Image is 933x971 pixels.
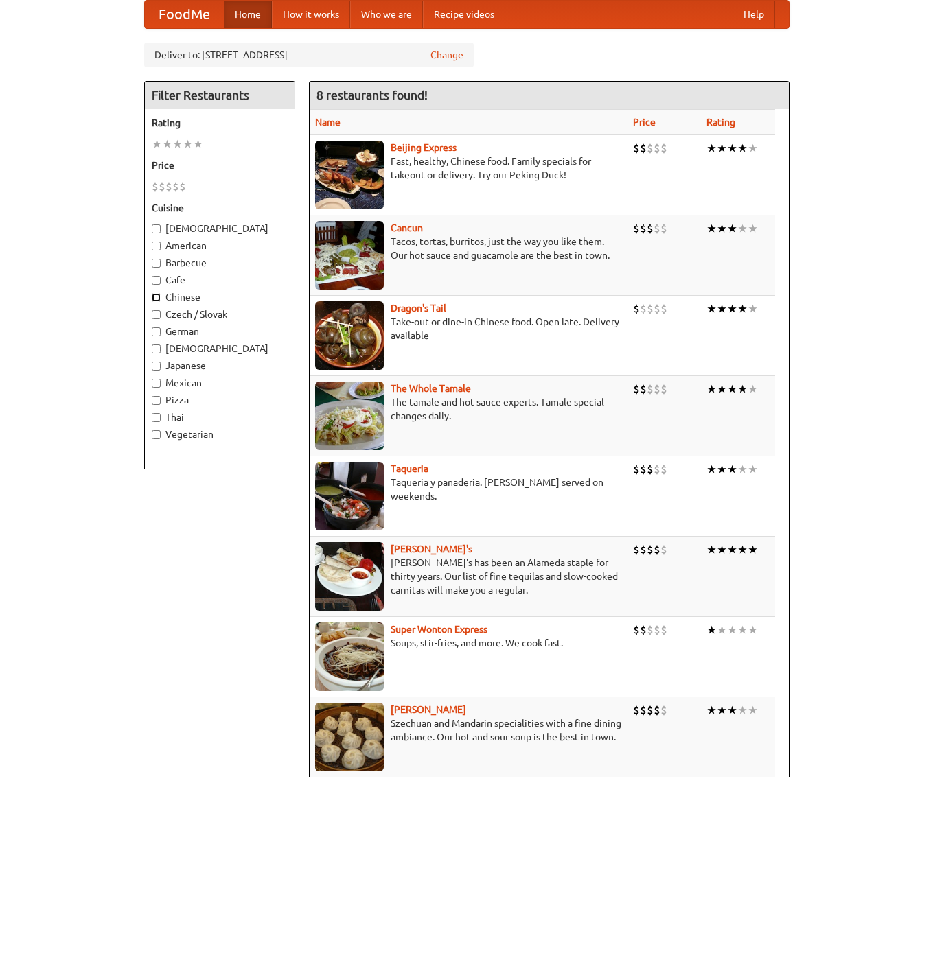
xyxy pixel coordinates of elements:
[633,382,640,397] li: $
[660,382,667,397] li: $
[316,89,428,102] ng-pluralize: 8 restaurants found!
[272,1,350,28] a: How it works
[647,462,654,477] li: $
[748,301,758,316] li: ★
[640,703,647,718] li: $
[660,542,667,557] li: $
[152,201,288,215] h5: Cuisine
[727,542,737,557] li: ★
[737,622,748,637] li: ★
[179,179,186,194] li: $
[633,622,640,637] li: $
[391,704,466,715] a: [PERSON_NAME]
[152,293,161,302] input: Chinese
[391,383,471,394] a: The Whole Tamale
[654,703,660,718] li: $
[737,221,748,236] li: ★
[145,82,295,109] h4: Filter Restaurants
[162,137,172,152] li: ★
[737,462,748,477] li: ★
[315,556,622,597] p: [PERSON_NAME]'s has been an Alameda staple for thirty years. Our list of fine tequilas and slow-c...
[717,141,727,156] li: ★
[152,137,162,152] li: ★
[423,1,505,28] a: Recipe videos
[315,154,622,182] p: Fast, healthy, Chinese food. Family specials for takeout or delivery. Try our Peking Duck!
[152,256,288,270] label: Barbecue
[748,382,758,397] li: ★
[737,301,748,316] li: ★
[152,376,288,390] label: Mexican
[660,301,667,316] li: $
[748,622,758,637] li: ★
[654,301,660,316] li: $
[717,301,727,316] li: ★
[391,142,457,153] b: Beijing Express
[654,462,660,477] li: $
[152,342,288,355] label: [DEMOGRAPHIC_DATA]
[152,379,161,388] input: Mexican
[152,159,288,172] h5: Price
[152,116,288,130] h5: Rating
[727,462,737,477] li: ★
[737,542,748,557] li: ★
[172,179,179,194] li: $
[315,542,384,611] img: pedros.jpg
[640,622,647,637] li: $
[640,382,647,397] li: $
[654,221,660,236] li: $
[145,1,224,28] a: FoodMe
[315,235,622,262] p: Tacos, tortas, burritos, just the way you like them. Our hot sauce and guacamole are the best in ...
[727,382,737,397] li: ★
[654,141,660,156] li: $
[706,117,735,128] a: Rating
[737,382,748,397] li: ★
[647,703,654,718] li: $
[152,327,161,336] input: German
[315,301,384,370] img: dragon.jpg
[315,315,622,342] p: Take-out or dine-in Chinese food. Open late. Delivery available
[640,542,647,557] li: $
[727,622,737,637] li: ★
[633,301,640,316] li: $
[717,622,727,637] li: ★
[733,1,775,28] a: Help
[706,221,717,236] li: ★
[727,301,737,316] li: ★
[640,141,647,156] li: $
[391,303,446,314] a: Dragon's Tail
[152,430,161,439] input: Vegetarian
[640,462,647,477] li: $
[315,462,384,530] img: taqueria.jpg
[152,259,161,268] input: Barbecue
[706,703,717,718] li: ★
[391,463,428,474] a: Taqueria
[315,636,622,650] p: Soups, stir-fries, and more. We cook fast.
[633,703,640,718] li: $
[647,221,654,236] li: $
[391,543,472,554] a: [PERSON_NAME]'s
[144,43,474,67] div: Deliver to: [STREET_ADDRESS]
[315,117,341,128] a: Name
[152,413,161,422] input: Thai
[152,396,161,405] input: Pizza
[152,344,161,353] input: [DEMOGRAPHIC_DATA]
[152,359,288,373] label: Japanese
[737,141,748,156] li: ★
[706,622,717,637] li: ★
[647,382,654,397] li: $
[748,542,758,557] li: ★
[391,222,423,233] a: Cancun
[152,276,161,285] input: Cafe
[748,703,758,718] li: ★
[165,179,172,194] li: $
[660,141,667,156] li: $
[717,462,727,477] li: ★
[706,141,717,156] li: ★
[647,622,654,637] li: $
[654,542,660,557] li: $
[706,462,717,477] li: ★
